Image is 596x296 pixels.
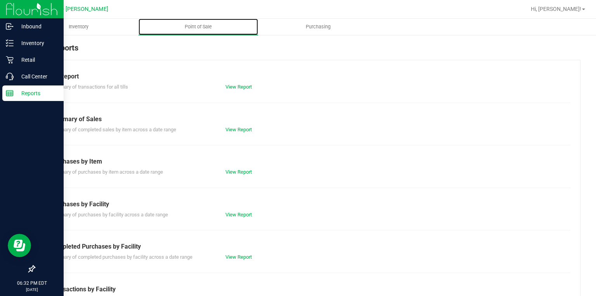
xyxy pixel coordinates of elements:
p: 06:32 PM EDT [3,280,60,287]
span: Inventory [58,23,99,30]
div: POS Reports [34,42,580,60]
a: View Report [225,84,252,90]
inline-svg: Inbound [6,23,14,30]
a: View Report [225,127,252,132]
div: Summary of Sales [50,115,565,124]
span: Summary of purchases by facility across a date range [50,212,168,218]
div: Transactions by Facility [50,285,565,294]
a: View Report [225,254,252,260]
div: Purchases by Item [50,157,565,166]
span: GA1 - [PERSON_NAME] [50,6,108,12]
p: Retail [14,55,60,64]
inline-svg: Call Center [6,73,14,80]
a: Purchasing [258,19,378,35]
inline-svg: Inventory [6,39,14,47]
a: Point of Sale [139,19,258,35]
a: View Report [225,212,252,218]
span: Summary of completed purchases by facility across a date range [50,254,192,260]
span: Hi, [PERSON_NAME]! [531,6,581,12]
div: Till Report [50,72,565,81]
span: Summary of completed sales by item across a date range [50,127,176,132]
p: [DATE] [3,287,60,293]
iframe: Resource center [8,234,31,257]
inline-svg: Retail [6,56,14,64]
span: Purchasing [295,23,341,30]
span: Summary of purchases by item across a date range [50,169,163,175]
div: Completed Purchases by Facility [50,242,565,251]
p: Reports [14,89,60,98]
a: Inventory [19,19,139,35]
p: Inbound [14,22,60,31]
span: Summary of transactions for all tills [50,84,128,90]
inline-svg: Reports [6,89,14,97]
p: Inventory [14,38,60,48]
div: Purchases by Facility [50,200,565,209]
span: Point of Sale [174,23,222,30]
a: View Report [225,169,252,175]
p: Call Center [14,72,60,81]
